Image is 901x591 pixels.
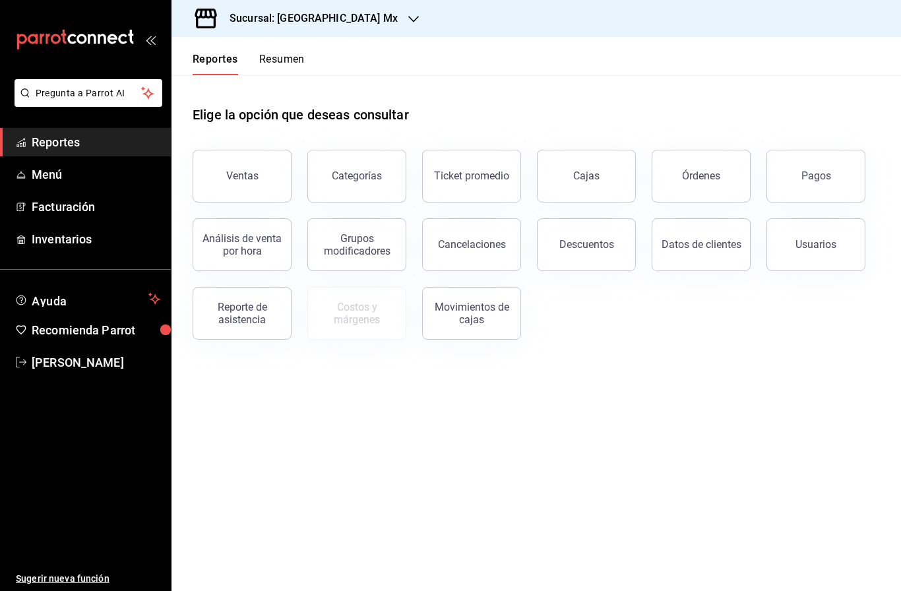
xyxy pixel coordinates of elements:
button: Contrata inventarios para ver este reporte [307,287,406,340]
span: Inventarios [32,230,160,248]
h3: Sucursal: [GEOGRAPHIC_DATA] Mx [219,11,398,26]
div: Cancelaciones [438,238,506,251]
button: Análisis de venta por hora [193,218,292,271]
div: Análisis de venta por hora [201,232,283,257]
button: Resumen [259,53,305,75]
a: Pregunta a Parrot AI [9,96,162,109]
span: Ayuda [32,291,143,307]
div: Órdenes [682,170,720,182]
a: Cajas [537,150,636,202]
div: Movimientos de cajas [431,301,513,326]
button: Descuentos [537,218,636,271]
div: Ticket promedio [434,170,509,182]
span: Pregunta a Parrot AI [36,86,142,100]
span: Facturación [32,198,160,216]
div: navigation tabs [193,53,305,75]
div: Pagos [801,170,831,182]
span: Reportes [32,133,160,151]
button: Grupos modificadores [307,218,406,271]
button: Usuarios [766,218,865,271]
h1: Elige la opción que deseas consultar [193,105,409,125]
span: Recomienda Parrot [32,321,160,339]
button: Cancelaciones [422,218,521,271]
button: Reporte de asistencia [193,287,292,340]
div: Reporte de asistencia [201,301,283,326]
div: Grupos modificadores [316,232,398,257]
button: Ticket promedio [422,150,521,202]
span: Sugerir nueva función [16,572,160,586]
span: Menú [32,166,160,183]
div: Ventas [226,170,259,182]
div: Descuentos [559,238,614,251]
div: Categorías [332,170,382,182]
button: Reportes [193,53,238,75]
div: Costos y márgenes [316,301,398,326]
div: Usuarios [795,238,836,251]
button: Ventas [193,150,292,202]
button: Categorías [307,150,406,202]
div: Cajas [573,168,600,184]
button: Pregunta a Parrot AI [15,79,162,107]
button: Órdenes [652,150,751,202]
button: open_drawer_menu [145,34,156,45]
span: [PERSON_NAME] [32,354,160,371]
button: Pagos [766,150,865,202]
div: Datos de clientes [662,238,741,251]
button: Movimientos de cajas [422,287,521,340]
button: Datos de clientes [652,218,751,271]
